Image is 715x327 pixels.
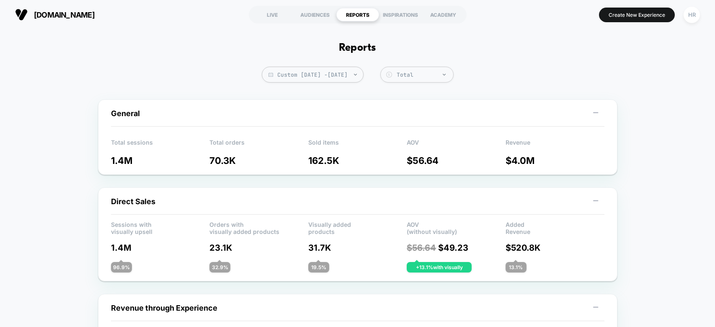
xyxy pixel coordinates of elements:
div: LIVE [251,8,294,21]
p: Total orders [209,139,308,151]
p: $ 56.64 [407,155,506,166]
span: Custom [DATE] - [DATE] [262,67,364,83]
p: Orders with visually added products [209,221,308,234]
div: + 13.1 % with visually [407,262,472,272]
p: 31.7K [308,243,407,253]
p: 162.5K [308,155,407,166]
p: 1.4M [111,155,210,166]
span: $ 56.64 [407,243,436,253]
p: Sessions with visually upsell [111,221,210,234]
tspan: $ [388,73,390,77]
button: [DOMAIN_NAME] [13,8,97,21]
div: 96.9 % [111,262,132,272]
p: Revenue [506,139,604,151]
div: 13.1 % [506,262,527,272]
p: $ 49.23 [407,243,506,253]
p: Visually added products [308,221,407,234]
p: $ 520.8K [506,243,604,253]
img: end [354,74,357,75]
div: Total [397,71,449,78]
div: 32.9 % [209,262,230,272]
img: end [443,74,446,75]
p: Added Revenue [506,221,604,234]
p: Total sessions [111,139,210,151]
div: REPORTS [336,8,379,21]
span: [DOMAIN_NAME] [34,10,95,19]
p: 70.3K [209,155,308,166]
div: ACADEMY [422,8,465,21]
span: Direct Sales [111,197,155,206]
img: calendar [268,73,273,77]
p: AOV [407,139,506,151]
p: 1.4M [111,243,210,253]
button: HR [681,6,702,23]
img: Visually logo [15,8,28,21]
span: Revenue through Experience [111,304,217,312]
h1: Reports [339,42,376,54]
span: General [111,109,140,118]
p: Sold items [308,139,407,151]
div: HR [684,7,700,23]
div: AUDIENCES [294,8,336,21]
button: Create New Experience [599,8,675,22]
div: 19.5 % [308,262,329,272]
div: INSPIRATIONS [379,8,422,21]
p: 23.1K [209,243,308,253]
p: $ 4.0M [506,155,604,166]
p: AOV (without visually) [407,221,506,234]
